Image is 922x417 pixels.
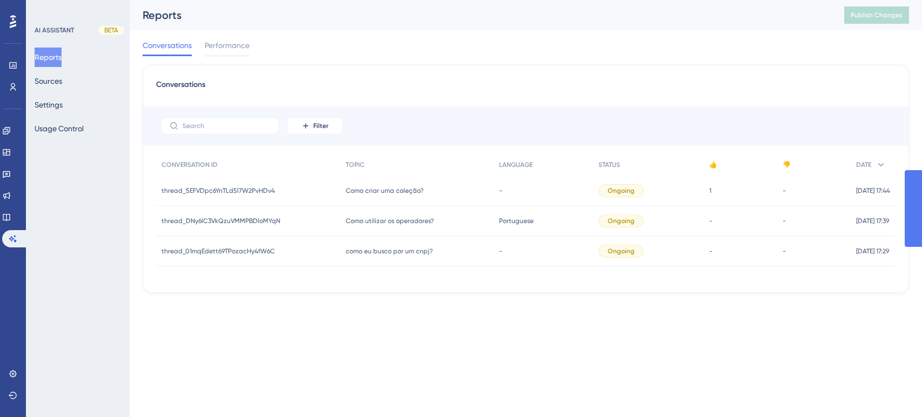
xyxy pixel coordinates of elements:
span: - [783,217,786,225]
span: LANGUAGE [499,160,533,169]
span: Performance [205,39,250,52]
span: Como criar uma coleção? [346,186,423,195]
span: 👎 [783,160,791,169]
span: thread_01mqEdett69TPozacHy4fW6C [161,247,275,255]
div: AI ASSISTANT [35,26,74,35]
span: - [783,186,786,195]
span: 1 [709,186,711,195]
span: - [709,247,712,255]
span: Publish Changes [851,11,903,19]
iframe: UserGuiding AI Assistant Launcher [877,374,909,407]
span: thread_DNy6IC3VkQzuVMMPBDIoMYqN [161,217,280,225]
span: Conversations [143,39,192,52]
span: Ongoing [608,186,635,195]
span: [DATE] 17:39 [856,217,889,225]
span: Filter [313,122,328,130]
button: Settings [35,95,63,115]
span: - [499,186,502,195]
span: [DATE] 17:29 [856,247,889,255]
span: - [709,217,712,225]
input: Search [183,122,270,130]
button: Usage Control [35,119,84,138]
div: BETA [98,26,124,35]
span: - [783,247,786,255]
button: Publish Changes [844,6,909,24]
button: Filter [288,117,342,134]
span: Conversations [156,78,205,98]
span: Ongoing [608,217,635,225]
span: - [499,247,502,255]
span: Portuguese [499,217,534,225]
span: TOPIC [346,160,365,169]
span: STATUS [598,160,620,169]
span: Como utilizar os operadores? [346,217,434,225]
div: Reports [143,8,817,23]
span: DATE [856,160,871,169]
button: Reports [35,48,62,67]
span: 👍 [709,160,717,169]
span: CONVERSATION ID [161,160,218,169]
span: [DATE] 17:44 [856,186,890,195]
span: Ongoing [608,247,635,255]
span: thread_5EFVDpc6YnTLd5l7W2PvHDv4 [161,186,275,195]
button: Sources [35,71,62,91]
span: como eu busco por um cnpj? [346,247,433,255]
